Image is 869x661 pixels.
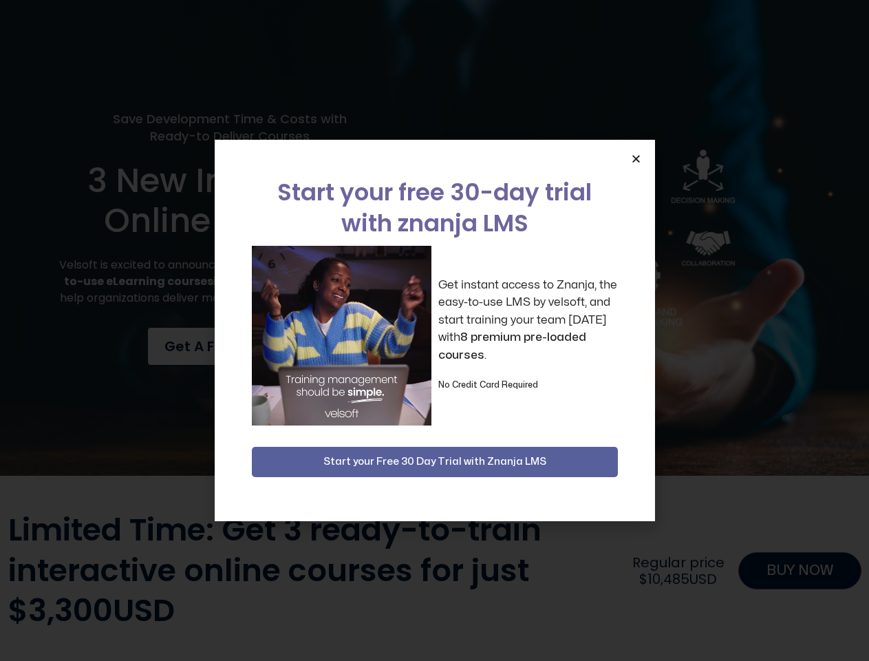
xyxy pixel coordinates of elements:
p: Get instant access to Znanja, the easy-to-use LMS by velsoft, and start training your team [DATE]... [438,276,618,364]
a: Close [631,154,641,164]
strong: No Credit Card Required [438,381,538,389]
img: a woman sitting at her laptop dancing [252,246,431,426]
strong: 8 premium pre-loaded courses [438,331,586,361]
button: Start your Free 30 Day Trial with Znanja LMS [252,447,618,477]
span: Start your Free 30 Day Trial with Znanja LMS [323,454,546,470]
h2: Start your free 30-day trial with znanja LMS [252,177,618,239]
